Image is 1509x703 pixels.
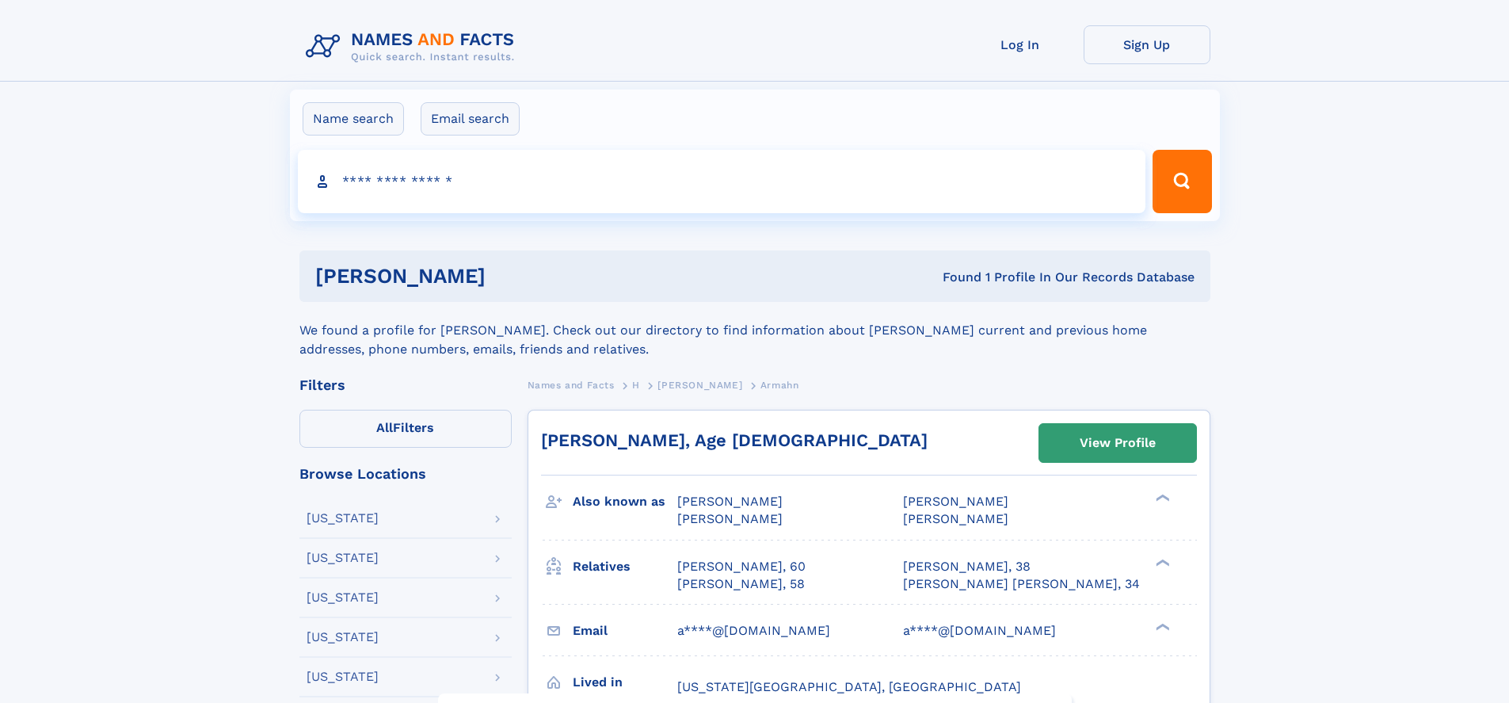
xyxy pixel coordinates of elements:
a: [PERSON_NAME] [657,375,742,395]
a: Log In [957,25,1084,64]
div: [US_STATE] [307,631,379,644]
h3: Lived in [573,669,677,696]
div: Filters [299,378,512,392]
div: [US_STATE] [307,591,379,604]
div: We found a profile for [PERSON_NAME]. Check out our directory to find information about [PERSON_N... [299,302,1210,359]
div: ❯ [1152,557,1171,567]
span: H [632,380,640,391]
div: [US_STATE] [307,671,379,683]
h3: Email [573,617,677,644]
span: [PERSON_NAME] [677,494,783,509]
a: H [632,375,640,395]
a: [PERSON_NAME], 38 [903,558,1031,575]
span: [PERSON_NAME] [657,380,742,391]
a: [PERSON_NAME], Age [DEMOGRAPHIC_DATA] [541,430,928,450]
a: View Profile [1039,424,1196,462]
span: All [376,420,393,435]
div: Found 1 Profile In Our Records Database [714,269,1195,286]
h1: [PERSON_NAME] [315,266,714,286]
span: [PERSON_NAME] [903,494,1008,509]
a: [PERSON_NAME] [PERSON_NAME], 34 [903,575,1140,593]
div: View Profile [1080,425,1156,461]
h3: Also known as [573,488,677,515]
label: Name search [303,102,404,136]
span: [PERSON_NAME] [677,511,783,526]
span: [PERSON_NAME] [903,511,1008,526]
span: [US_STATE][GEOGRAPHIC_DATA], [GEOGRAPHIC_DATA] [677,679,1021,694]
div: ❯ [1152,493,1171,503]
a: [PERSON_NAME], 60 [677,558,806,575]
div: [US_STATE] [307,512,379,525]
a: [PERSON_NAME], 58 [677,575,805,593]
input: search input [298,150,1146,213]
img: Logo Names and Facts [299,25,528,68]
a: Sign Up [1084,25,1210,64]
span: Armahn [760,380,799,391]
div: Browse Locations [299,467,512,481]
div: ❯ [1152,621,1171,632]
div: [US_STATE] [307,552,379,564]
a: Names and Facts [528,375,615,395]
label: Filters [299,410,512,448]
h3: Relatives [573,553,677,580]
label: Email search [421,102,520,136]
button: Search Button [1153,150,1211,213]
